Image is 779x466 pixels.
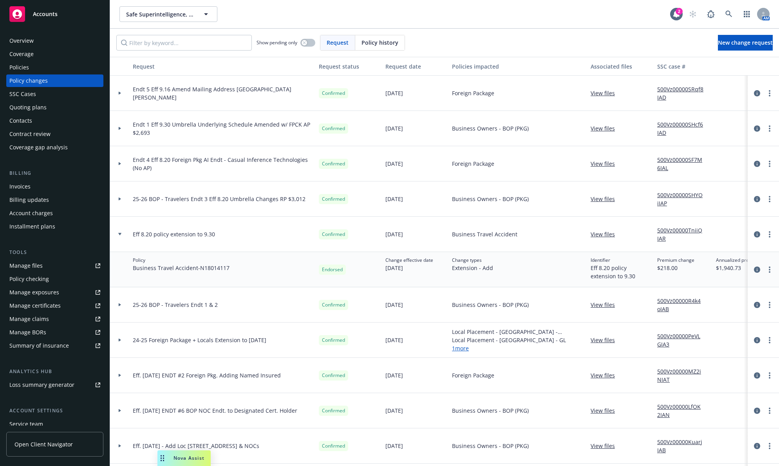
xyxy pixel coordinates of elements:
[6,74,103,87] a: Policy changes
[133,62,313,71] div: Request
[752,89,762,98] a: circleInformation
[657,332,710,348] a: 500Vz00000PeVLGIA3
[110,287,130,323] div: Toggle Row Expanded
[133,406,297,415] span: Eff. [DATE] ENDT #6 BOP NOC Endt. to Designated Cert. Holder
[591,406,621,415] a: View files
[385,301,403,309] span: [DATE]
[752,265,762,274] a: circleInformation
[657,367,710,384] a: 500Vz00000MZ2iNIAT
[110,428,130,464] div: Toggle Row Expanded
[6,407,103,415] div: Account settings
[133,120,313,137] span: Endt 1 Eff 9.30 Umbrella Underlying Schedule Amended w/ FPCK AP $2,693
[126,10,194,18] span: Safe Superintelligence, Inc.
[6,326,103,339] a: Manage BORs
[452,160,494,168] span: Foreign Package
[385,336,403,344] span: [DATE]
[587,57,654,76] button: Associated files
[322,231,345,238] span: Confirmed
[322,407,345,414] span: Confirmed
[452,89,494,97] span: Foreign Package
[385,89,403,97] span: [DATE]
[6,114,103,127] a: Contacts
[718,35,773,51] a: New change request
[591,257,651,264] span: Identifier
[591,264,651,280] span: Eff 8.20 policy extension to 9.30
[327,38,349,47] span: Request
[382,57,449,76] button: Request date
[6,259,103,272] a: Manage files
[130,57,316,76] button: Request
[110,358,130,393] div: Toggle Row Expanded
[452,442,529,450] span: Business Owners - BOP (PKG)
[9,194,49,206] div: Billing updates
[157,450,211,466] button: Nova Assist
[322,301,345,308] span: Confirmed
[385,124,403,132] span: [DATE]
[9,326,46,339] div: Manage BORs
[591,442,621,450] a: View files
[385,62,446,71] div: Request date
[6,313,103,325] a: Manage claims
[752,335,762,345] a: circleInformation
[752,441,762,451] a: circleInformation
[133,442,259,450] span: Eff. [DATE] - Add Loc [STREET_ADDRESS] & NOCs
[752,194,762,204] a: circleInformation
[765,124,774,133] a: more
[752,371,762,380] a: circleInformation
[765,441,774,451] a: more
[14,440,73,448] span: Open Client Navigator
[9,207,53,219] div: Account charges
[6,418,103,430] a: Service team
[322,372,345,379] span: Confirmed
[591,230,621,238] a: View files
[9,141,68,154] div: Coverage gap analysis
[452,124,529,132] span: Business Owners - BOP (PKG)
[6,169,103,177] div: Billing
[6,207,103,219] a: Account charges
[385,195,403,203] span: [DATE]
[657,191,710,207] a: 500Vz00000SHYOiIAP
[6,286,103,299] span: Manage exposures
[322,160,345,167] span: Confirmed
[703,6,719,22] a: Report a Bug
[6,88,103,100] a: SSC Cases
[133,257,230,264] span: Policy
[116,35,252,51] input: Filter by keyword...
[716,264,779,272] span: $1,940.73
[452,230,517,238] span: Business Travel Accident
[9,74,48,87] div: Policy changes
[765,371,774,380] a: more
[385,160,403,168] span: [DATE]
[6,379,103,391] a: Loss summary generator
[452,62,584,71] div: Policies impacted
[739,6,755,22] a: Switch app
[174,455,204,461] span: Nova Assist
[322,337,345,344] span: Confirmed
[133,301,218,309] span: 25-26 BOP - Travelers Endt 1 & 2
[257,39,297,46] span: Show pending only
[657,62,710,71] div: SSC case #
[6,368,103,375] div: Analytics hub
[591,301,621,309] a: View files
[452,264,493,272] span: Extension - Add
[591,195,621,203] a: View files
[119,6,217,22] button: Safe Superintelligence, Inc.
[9,61,29,74] div: Policies
[657,438,710,454] a: 500Vz00000KuarjIAB
[6,48,103,60] a: Coverage
[452,336,584,344] span: Local Placement - [GEOGRAPHIC_DATA] - GL
[657,403,710,419] a: 500Vz00000LfOK2IAN
[752,159,762,169] a: circleInformation
[157,450,167,466] div: Drag to move
[6,128,103,140] a: Contract review
[319,62,379,71] div: Request status
[765,300,774,310] a: more
[752,300,762,310] a: circleInformation
[657,257,694,264] span: Premium change
[385,264,433,272] span: [DATE]
[110,181,130,217] div: Toggle Row Expanded
[654,57,713,76] button: SSC case #
[9,48,34,60] div: Coverage
[133,336,266,344] span: 24-25 Foreign Package + Locals Extension to [DATE]
[657,85,710,102] a: 500Vz00000SRqf8IAD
